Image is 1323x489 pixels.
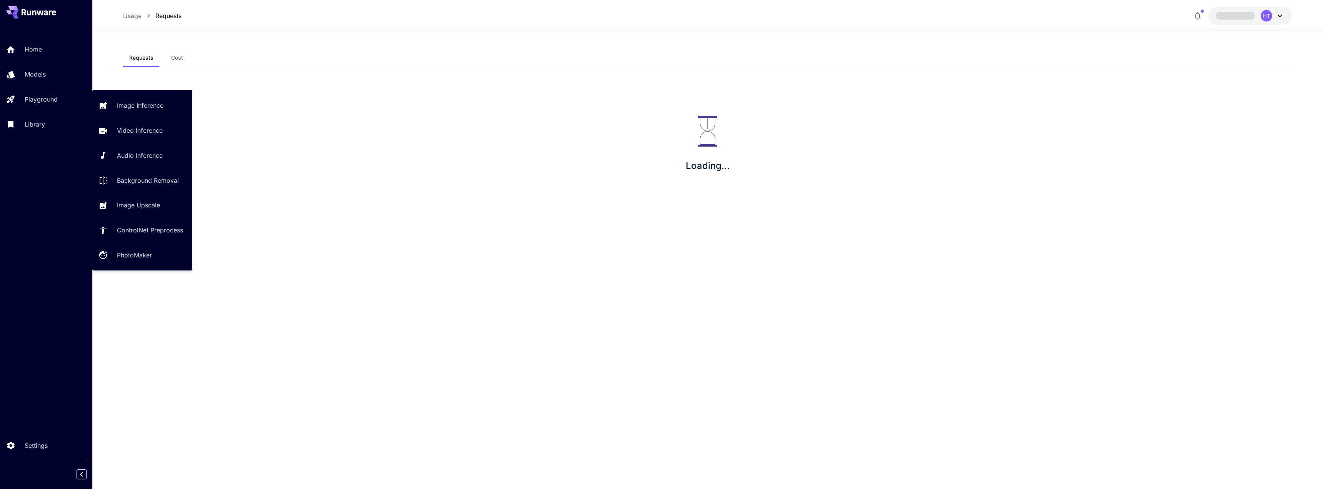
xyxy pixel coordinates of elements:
a: Image Upscale [92,196,192,215]
a: Background Removal [92,171,192,190]
p: Playground [25,95,58,104]
p: Requests [155,11,182,20]
p: Home [25,45,42,54]
span: Requests [129,54,153,61]
p: Video Inference [117,126,163,135]
p: ControlNet Preprocess [117,225,183,235]
p: Library [25,120,45,129]
a: ControlNet Preprocess [92,221,192,240]
span: Cost [171,54,183,61]
a: Image Inference [92,96,192,115]
a: Audio Inference [92,146,192,165]
div: Collapse sidebar [82,467,92,481]
p: PhotoMaker [117,250,152,260]
p: Background Removal [117,176,179,185]
p: Image Upscale [117,200,160,210]
nav: breadcrumb [123,11,182,20]
a: Video Inference [92,121,192,140]
p: Models [25,70,46,79]
div: HT [1261,10,1272,22]
button: Collapse sidebar [77,469,87,479]
p: Loading... [686,159,730,173]
p: Usage [123,11,142,20]
p: Audio Inference [117,151,163,160]
a: PhotoMaker [92,246,192,265]
p: Settings [25,441,48,450]
p: Image Inference [117,101,163,110]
